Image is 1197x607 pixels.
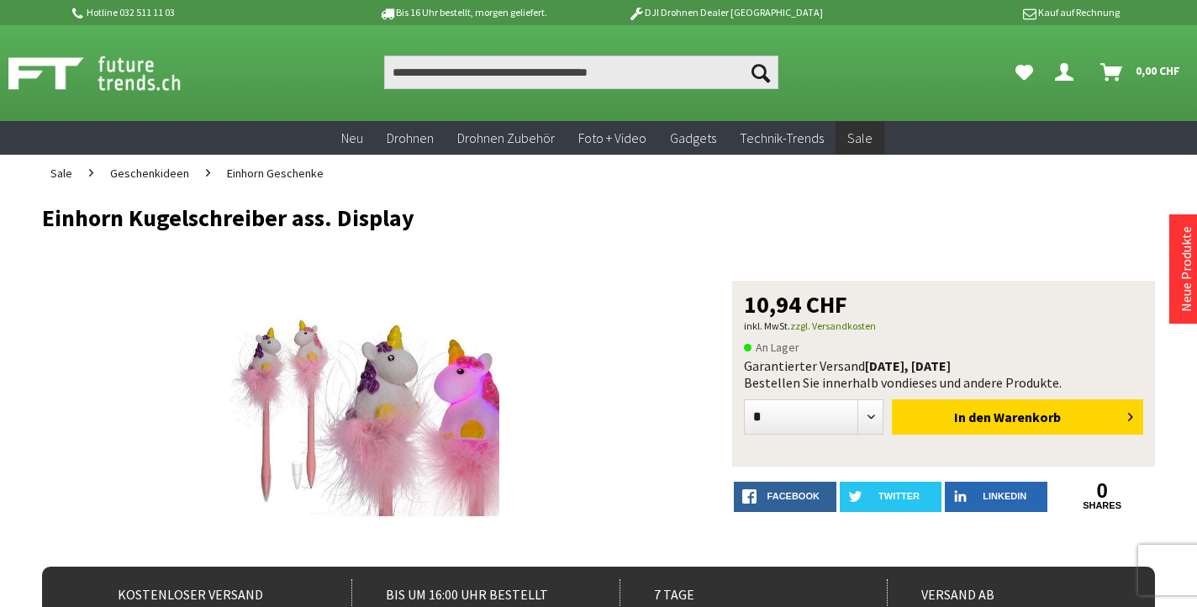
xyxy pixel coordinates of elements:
span: Einhorn Geschenke [227,166,324,181]
p: Kauf auf Rechnung [857,3,1119,23]
a: Gadgets [658,121,728,156]
a: twitter [840,482,942,512]
span: facebook [767,491,820,501]
a: Meine Favoriten [1007,55,1041,89]
a: facebook [734,482,836,512]
a: Sale [42,155,81,192]
a: Technik-Trends [728,121,836,156]
a: Drohnen [375,121,446,156]
a: Drohnen Zubehör [446,121,567,156]
span: Drohnen [387,129,434,146]
span: Technik-Trends [740,129,824,146]
span: Drohnen Zubehör [457,129,555,146]
a: Neue Produkte [1178,226,1194,312]
a: Dein Konto [1048,55,1087,89]
p: DJI Drohnen Dealer [GEOGRAPHIC_DATA] [594,3,857,23]
button: Suchen [743,55,778,89]
a: zzgl. Versandkosten [790,319,876,332]
b: [DATE], [DATE] [865,357,951,374]
span: 0,00 CHF [1136,57,1180,84]
span: LinkedIn [983,491,1026,501]
a: Neu [330,121,375,156]
span: Geschenkideen [110,166,189,181]
span: In den [954,409,991,425]
a: shares [1051,500,1153,511]
p: inkl. MwSt. [744,316,1143,336]
p: Hotline 032 511 11 03 [69,3,331,23]
span: An Lager [744,337,799,357]
input: Produkt, Marke, Kategorie, EAN, Artikelnummer… [384,55,778,89]
a: LinkedIn [945,482,1047,512]
a: Einhorn Geschenke [219,155,332,192]
span: Warenkorb [994,409,1061,425]
img: Shop Futuretrends - zur Startseite wechseln [8,52,218,94]
button: In den Warenkorb [892,399,1143,435]
a: Foto + Video [567,121,658,156]
a: Geschenkideen [102,155,198,192]
a: Warenkorb [1094,55,1189,89]
span: Sale [50,166,72,181]
span: Neu [341,129,363,146]
p: Bis 16 Uhr bestellt, morgen geliefert. [331,3,593,23]
a: 0 [1051,482,1153,500]
span: Foto + Video [578,129,646,146]
span: Gadgets [670,129,716,146]
span: 10,94 CHF [744,293,847,316]
span: Sale [847,129,873,146]
span: twitter [878,491,920,501]
a: Sale [836,121,884,156]
h1: Einhorn Kugelschreiber ass. Display [42,205,932,230]
img: Einhorn Kugelschreiber ass. Display [230,281,499,550]
div: Garantierter Versand Bestellen Sie innerhalb von dieses und andere Produkte. [744,357,1143,391]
